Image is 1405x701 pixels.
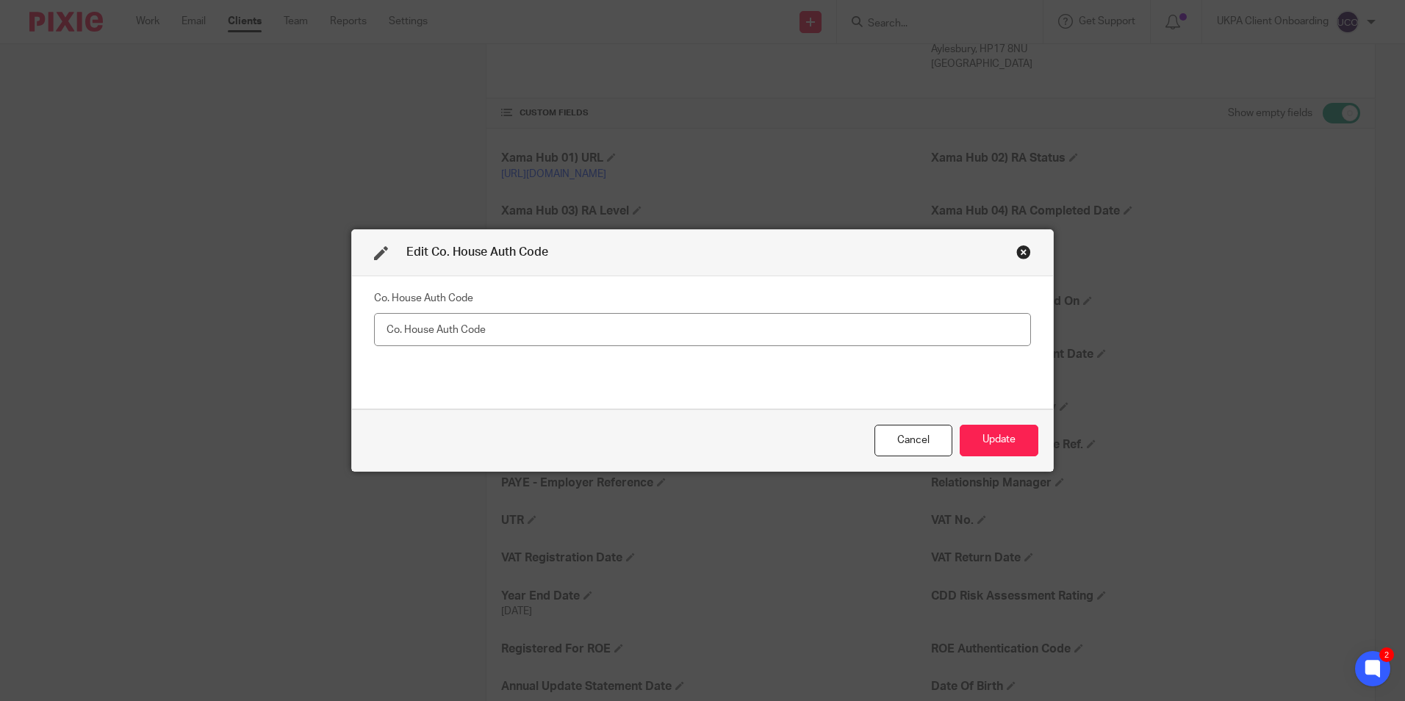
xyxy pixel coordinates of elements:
div: 2 [1379,647,1394,662]
div: Close this dialog window [874,425,952,456]
button: Update [960,425,1038,456]
label: Co. House Auth Code [374,291,473,306]
input: Co. House Auth Code [374,313,1031,346]
span: Edit Co. House Auth Code [406,246,548,258]
div: Close this dialog window [1016,245,1031,259]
